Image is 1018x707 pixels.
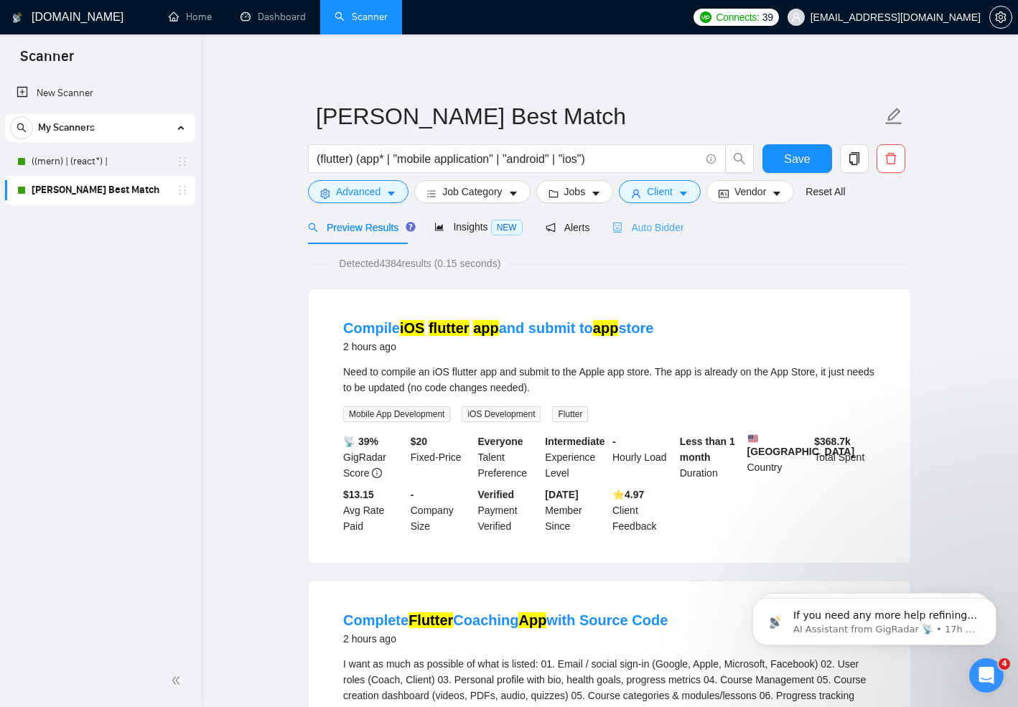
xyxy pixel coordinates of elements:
[706,154,716,164] span: info-circle
[731,568,1018,668] iframe: Intercom notifications message
[5,79,195,108] li: New Scanner
[38,113,95,142] span: My Scanners
[343,630,668,647] div: 2 hours ago
[744,434,812,481] div: Country
[171,673,185,688] span: double-left
[884,107,903,126] span: edit
[17,79,184,108] a: New Scanner
[434,222,444,232] span: area-chart
[719,188,729,199] span: idcard
[762,9,773,25] span: 39
[491,220,523,235] span: NEW
[372,468,382,478] span: info-circle
[340,487,408,534] div: Avg Rate Paid
[841,152,868,165] span: copy
[32,147,168,176] a: ((mern) | (react*) |
[343,489,374,500] b: $13.15
[32,176,168,205] a: [PERSON_NAME] Best Match
[308,223,318,233] span: search
[726,152,753,165] span: search
[426,188,436,199] span: bars
[177,156,188,167] span: holder
[747,434,855,457] b: [GEOGRAPHIC_DATA]
[811,434,879,481] div: Total Spent
[542,487,610,534] div: Member Since
[177,184,188,196] span: holder
[990,11,1012,23] span: setting
[647,184,673,200] span: Client
[619,180,701,203] button: userClientcaret-down
[5,113,195,205] li: My Scanners
[343,612,668,628] a: CompleteFlutterCoachingAppwith Source Code
[404,220,417,233] div: Tooltip anchor
[564,184,586,200] span: Jobs
[343,320,653,336] a: CompileiOS flutter appand submit toappstore
[762,144,832,173] button: Save
[612,436,616,447] b: -
[343,406,450,422] span: Mobile App Development
[612,222,683,233] span: Auto Bidder
[791,12,801,22] span: user
[317,150,700,168] input: Search Freelance Jobs...
[680,436,735,463] b: Less than 1 month
[9,46,85,76] span: Scanner
[473,320,499,336] mark: app
[462,406,541,422] span: iOS Development
[241,11,306,23] a: dashboardDashboard
[429,320,470,336] mark: flutter
[700,11,711,23] img: upwork-logo.png
[725,144,754,173] button: search
[508,188,518,199] span: caret-down
[329,256,510,271] span: Detected 4384 results (0.15 seconds)
[408,434,475,481] div: Fixed-Price
[545,489,578,500] b: [DATE]
[772,188,782,199] span: caret-down
[343,338,653,355] div: 2 hours ago
[545,436,604,447] b: Intermediate
[518,612,546,628] mark: App
[343,436,378,447] b: 📡 39%
[10,116,33,139] button: search
[478,436,523,447] b: Everyone
[542,434,610,481] div: Experience Level
[335,11,388,23] a: searchScanner
[591,188,601,199] span: caret-down
[678,188,688,199] span: caret-down
[593,320,619,336] mark: app
[316,98,882,134] input: Scanner name...
[814,436,851,447] b: $ 368.7k
[969,658,1004,693] iframe: Intercom live chat
[784,150,810,168] span: Save
[475,434,543,481] div: Talent Preference
[546,223,556,233] span: notification
[475,487,543,534] div: Payment Verified
[408,612,453,628] mark: Flutter
[434,221,522,233] span: Insights
[308,222,411,233] span: Preview Results
[536,180,614,203] button: folderJobscaret-down
[11,123,32,133] span: search
[989,11,1012,23] a: setting
[414,180,530,203] button: barsJob Categorycaret-down
[308,180,408,203] button: settingAdvancedcaret-down
[411,436,427,447] b: $ 20
[716,9,759,25] span: Connects:
[548,188,559,199] span: folder
[546,222,590,233] span: Alerts
[612,223,622,233] span: robot
[478,489,515,500] b: Verified
[805,184,845,200] a: Reset All
[320,188,330,199] span: setting
[442,184,502,200] span: Job Category
[734,184,766,200] span: Vendor
[840,144,869,173] button: copy
[631,188,641,199] span: user
[552,406,588,422] span: Flutter
[336,184,380,200] span: Advanced
[408,487,475,534] div: Company Size
[612,489,644,500] b: ⭐️ 4.97
[343,364,876,395] div: Need to compile an iOS flutter app and submit to the Apple app store. The app is already on the A...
